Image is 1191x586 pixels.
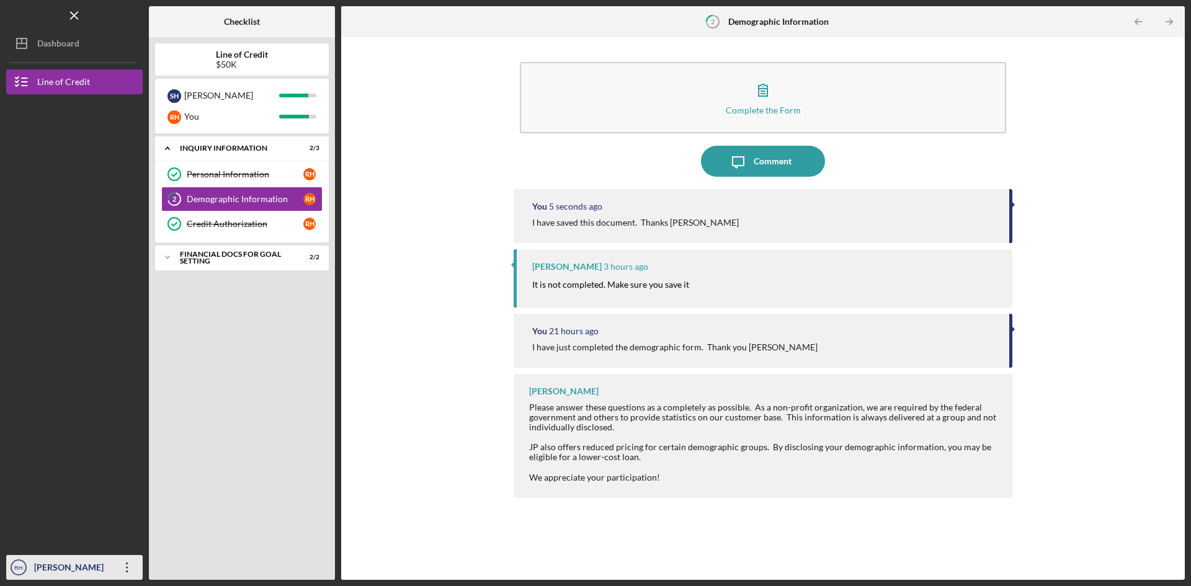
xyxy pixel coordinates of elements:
[180,144,288,152] div: INQUIRY INFORMATION
[303,193,316,205] div: R H
[303,218,316,230] div: R H
[167,110,181,124] div: R H
[216,50,268,60] b: Line of Credit
[520,62,1006,133] button: Complete the Form
[754,146,792,177] div: Comment
[532,262,602,272] div: [PERSON_NAME]
[711,17,715,25] tspan: 2
[180,251,288,265] div: Financial Docs for Goal Setting
[532,218,739,228] div: I have saved this document. Thanks [PERSON_NAME]
[187,194,303,204] div: Demographic Information
[6,31,143,56] button: Dashboard
[297,144,319,152] div: 2 / 3
[6,555,143,580] button: RH[PERSON_NAME]
[532,326,547,336] div: You
[303,168,316,180] div: R H
[529,473,1000,482] div: We appreciate your participation!
[532,202,547,211] div: You
[216,60,268,69] div: $50K
[184,106,279,127] div: You
[31,555,112,583] div: [PERSON_NAME]
[37,69,90,97] div: Line of Credit
[161,162,323,187] a: Personal InformationRH
[187,169,303,179] div: Personal Information
[726,105,801,115] div: Complete the Form
[224,17,260,27] b: Checklist
[549,202,602,211] time: 2025-09-03 20:07
[14,564,23,571] text: RH
[529,402,1000,432] div: Please answer these questions as a completely as possible. As a non-profit organization, we are r...
[161,187,323,211] a: 2Demographic InformationRH
[37,31,79,59] div: Dashboard
[728,17,829,27] b: Demographic Information
[161,211,323,236] a: Credit AuthorizationRH
[187,219,303,229] div: Credit Authorization
[297,254,319,261] div: 2 / 2
[701,146,825,177] button: Comment
[529,386,599,396] div: [PERSON_NAME]
[604,262,648,272] time: 2025-09-03 16:50
[532,279,689,290] mark: It is not completed. Make sure you save it
[532,342,818,352] div: I have just completed the demographic form. Thank you [PERSON_NAME]
[167,89,181,103] div: S H
[6,69,143,94] button: Line of Credit
[529,442,1000,462] div: JP also offers reduced pricing for certain demographic groups. By disclosing your demographic inf...
[172,195,176,203] tspan: 2
[549,326,599,336] time: 2025-09-02 22:36
[184,85,279,106] div: [PERSON_NAME]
